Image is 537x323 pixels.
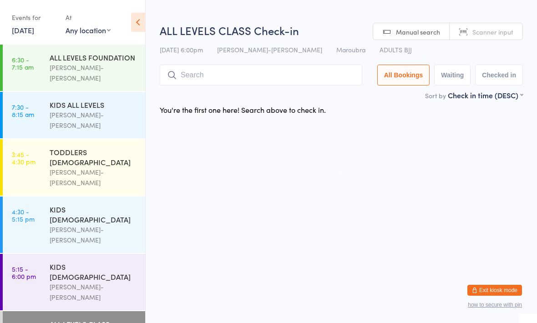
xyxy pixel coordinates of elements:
a: 6:30 -7:15 amALL LEVELS FOUNDATION[PERSON_NAME]-[PERSON_NAME] [3,45,145,91]
div: KIDS [DEMOGRAPHIC_DATA] [50,204,137,224]
label: Sort by [425,91,446,100]
div: [PERSON_NAME]-[PERSON_NAME] [50,167,137,188]
span: Scanner input [472,27,513,36]
time: 6:30 - 7:15 am [12,56,34,71]
span: [DATE] 6:00pm [160,45,203,54]
a: 4:30 -5:15 pmKIDS [DEMOGRAPHIC_DATA][PERSON_NAME]-[PERSON_NAME] [3,197,145,253]
span: Manual search [396,27,440,36]
span: [PERSON_NAME]-[PERSON_NAME] [217,45,322,54]
div: KIDS ALL LEVELS [50,100,137,110]
input: Search [160,65,362,86]
div: KIDS [DEMOGRAPHIC_DATA] [50,262,137,282]
time: 3:45 - 4:30 pm [12,151,35,165]
button: Checked in [475,65,523,86]
div: [PERSON_NAME]-[PERSON_NAME] [50,282,137,303]
button: All Bookings [377,65,430,86]
time: 7:30 - 8:15 am [12,103,34,118]
div: [PERSON_NAME]-[PERSON_NAME] [50,224,137,245]
a: 3:45 -4:30 pmTODDLERS [DEMOGRAPHIC_DATA][PERSON_NAME]-[PERSON_NAME] [3,139,145,196]
div: TODDLERS [DEMOGRAPHIC_DATA] [50,147,137,167]
div: You're the first one here! Search above to check in. [160,105,326,115]
div: At [66,10,111,25]
div: [PERSON_NAME]-[PERSON_NAME] [50,110,137,131]
span: ADULTS BJJ [380,45,412,54]
a: 5:15 -6:00 pmKIDS [DEMOGRAPHIC_DATA][PERSON_NAME]-[PERSON_NAME] [3,254,145,310]
div: [PERSON_NAME]-[PERSON_NAME] [50,62,137,83]
a: [DATE] [12,25,34,35]
span: Maroubra [336,45,365,54]
button: Waiting [434,65,471,86]
time: 4:30 - 5:15 pm [12,208,35,222]
a: 7:30 -8:15 amKIDS ALL LEVELS[PERSON_NAME]-[PERSON_NAME] [3,92,145,138]
button: Exit kiosk mode [467,285,522,296]
div: ALL LEVELS FOUNDATION [50,52,137,62]
div: Events for [12,10,56,25]
div: Any location [66,25,111,35]
button: how to secure with pin [468,302,522,308]
time: 5:15 - 6:00 pm [12,265,36,280]
div: Check in time (DESC) [448,90,523,100]
h2: ALL LEVELS CLASS Check-in [160,23,523,38]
